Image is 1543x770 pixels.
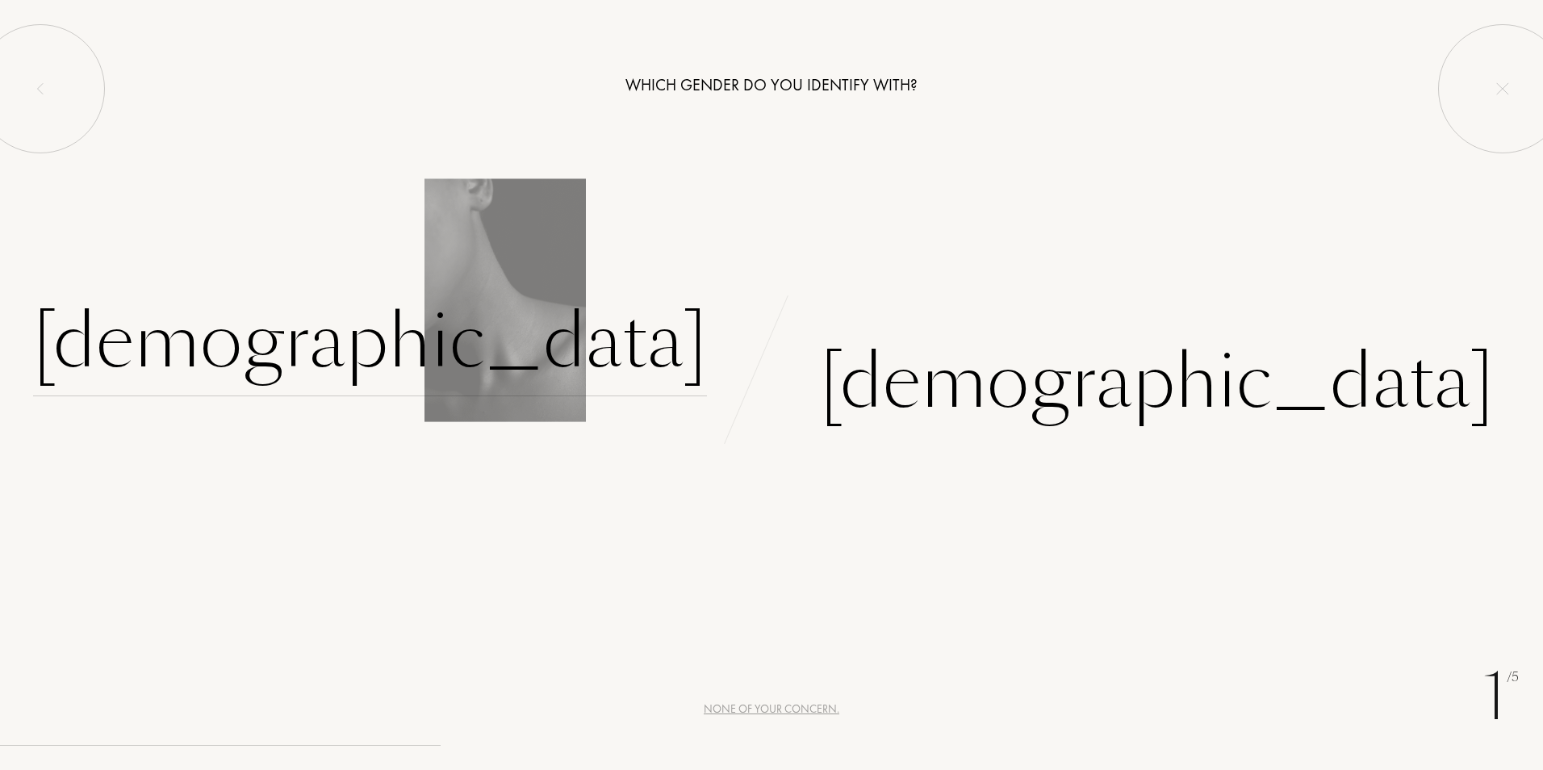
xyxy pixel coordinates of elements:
[34,82,47,95] img: left_onboard.svg
[820,328,1494,437] div: [DEMOGRAPHIC_DATA]
[33,287,707,396] div: [DEMOGRAPHIC_DATA]
[1496,82,1509,95] img: quit_onboard.svg
[1507,668,1519,687] span: /5
[1482,649,1519,746] div: 1
[704,701,839,718] div: None of your concern.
